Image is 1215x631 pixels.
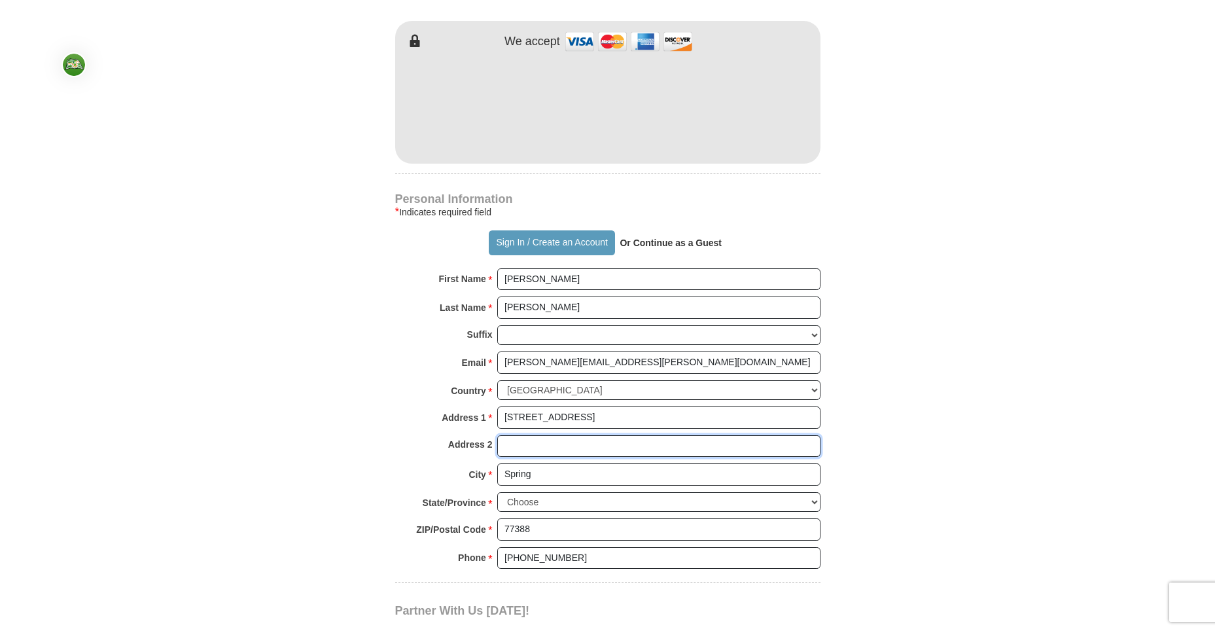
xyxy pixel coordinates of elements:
[489,230,615,255] button: Sign In / Create an Account
[395,604,530,617] span: Partner With Us [DATE]!
[439,270,486,288] strong: First Name
[468,465,485,484] strong: City
[467,325,493,344] strong: Suffix
[395,194,820,204] h4: Personal Information
[620,238,722,248] strong: Or Continue as a Guest
[416,520,486,539] strong: ZIP/Postal Code
[423,494,486,512] strong: State/Province
[451,382,486,400] strong: Country
[504,35,560,49] h4: We accept
[458,549,486,567] strong: Phone
[440,298,486,317] strong: Last Name
[563,27,694,56] img: credit cards accepted
[448,435,493,454] strong: Address 2
[395,204,820,220] div: Indicates required field
[442,408,486,427] strong: Address 1
[462,353,486,372] strong: Email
